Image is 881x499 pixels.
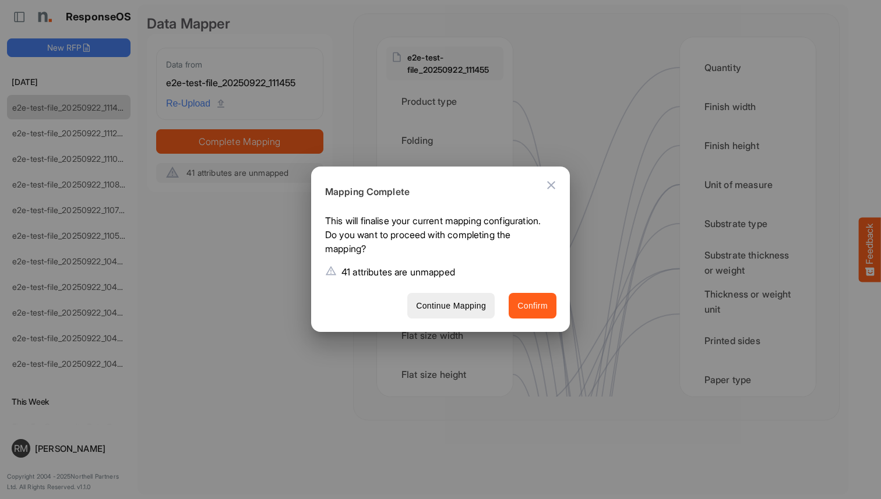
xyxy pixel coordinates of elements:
[325,214,547,260] p: This will finalise your current mapping configuration. Do you want to proceed with completing the...
[537,171,565,199] button: Close dialog
[517,299,548,313] span: Confirm
[341,265,455,279] p: 41 attributes are unmapped
[509,293,556,319] button: Confirm
[416,299,486,313] span: Continue Mapping
[325,185,547,200] h6: Mapping Complete
[407,293,495,319] button: Continue Mapping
